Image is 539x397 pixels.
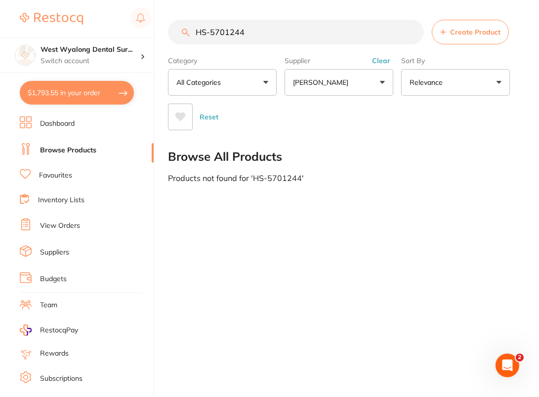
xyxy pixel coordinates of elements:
p: [PERSON_NAME] [293,77,352,87]
a: Favourites [39,171,72,180]
a: Budgets [40,274,67,284]
img: RestocqPay [20,325,32,336]
a: Rewards [40,349,69,359]
iframe: Intercom live chat [496,354,519,377]
img: West Wyalong Dental Surgery (DentalTown 4) [15,45,35,65]
a: RestocqPay [20,325,78,336]
button: [PERSON_NAME] [285,69,393,96]
a: Dashboard [40,119,75,129]
span: RestocqPay [40,325,78,335]
label: Supplier [285,56,393,65]
p: All Categories [176,77,225,87]
button: Relevance [401,69,510,96]
a: View Orders [40,221,80,231]
a: Inventory Lists [38,195,84,205]
span: Create Product [450,28,500,36]
label: Sort By [401,56,510,65]
h2: Browse All Products [168,150,282,164]
button: Create Product [432,20,509,44]
a: Restocq Logo [20,7,83,30]
img: Restocq Logo [20,13,83,25]
a: Subscriptions [40,374,83,384]
a: Team [40,300,57,310]
div: Products not found for ' HS-5701244 ' [168,174,519,182]
button: Clear [369,56,393,65]
button: $1,793.55 in your order [20,81,134,105]
label: Category [168,56,277,65]
input: Search Products [168,20,424,44]
a: Suppliers [40,248,69,257]
span: 2 [516,354,524,361]
p: Relevance [410,77,447,87]
button: Reset [197,104,221,130]
h4: West Wyalong Dental Surgery (DentalTown 4) [41,45,140,55]
button: All Categories [168,69,277,96]
p: Switch account [41,56,140,66]
a: Browse Products [40,145,96,155]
